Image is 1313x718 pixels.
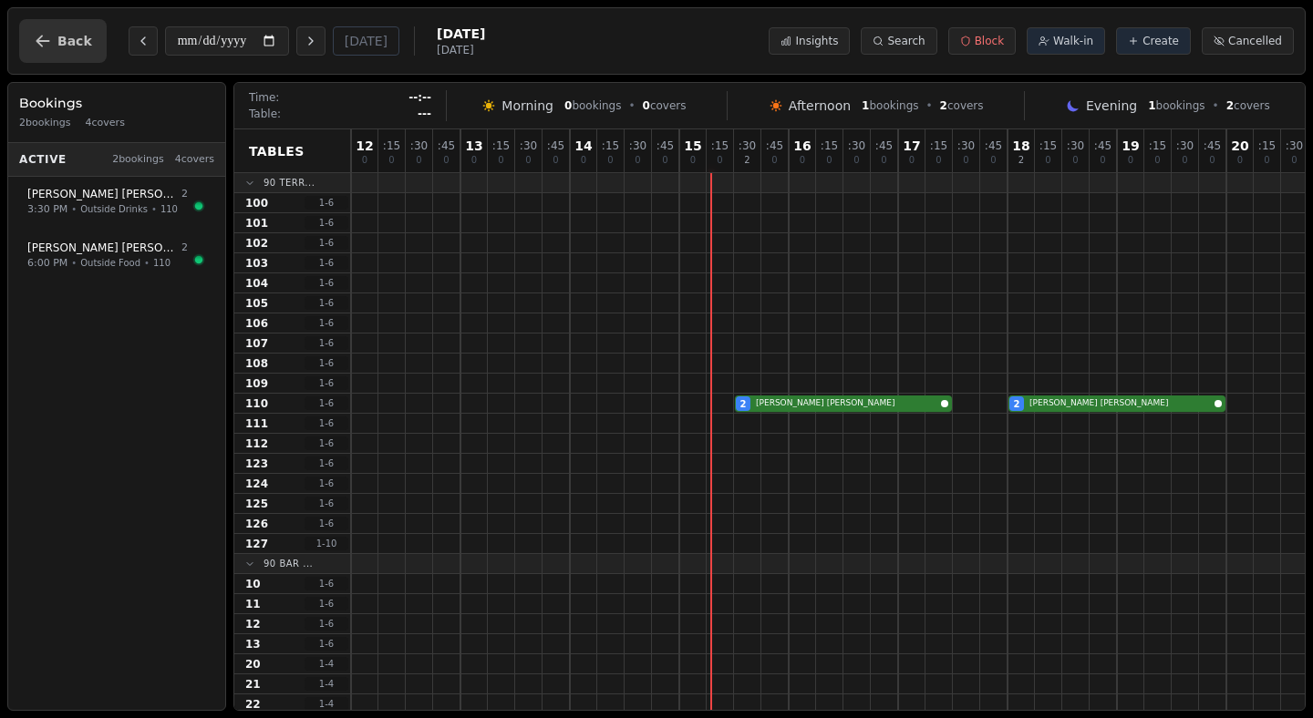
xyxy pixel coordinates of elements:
[27,256,67,272] span: 6:00 PM
[19,116,71,131] span: 2 bookings
[1209,156,1215,165] span: 0
[862,99,869,112] span: 1
[245,356,268,371] span: 108
[1237,156,1243,165] span: 0
[744,156,750,165] span: 2
[826,156,832,165] span: 0
[662,156,667,165] span: 0
[305,396,348,410] span: 1 - 6
[574,139,592,152] span: 14
[71,202,77,216] span: •
[1053,34,1093,48] span: Walk-in
[1148,98,1204,113] span: bookings
[564,99,572,112] span: 0
[1045,156,1050,165] span: 0
[80,256,140,270] span: Outside Food
[305,477,348,490] span: 1 - 6
[1149,140,1166,151] span: : 15
[862,98,918,113] span: bookings
[16,231,218,281] button: [PERSON_NAME] [PERSON_NAME]26:00 PM•Outside Food•110
[19,94,214,112] h3: Bookings
[769,27,850,55] button: Insights
[887,34,925,48] span: Search
[1039,140,1057,151] span: : 15
[957,140,975,151] span: : 30
[305,697,348,711] span: 1 - 4
[245,597,261,611] span: 11
[305,196,348,210] span: 1 - 6
[717,156,722,165] span: 0
[16,177,218,227] button: [PERSON_NAME] [PERSON_NAME]23:30 PM•Outside Drinks•110
[305,657,348,671] span: 1 - 4
[795,34,838,48] span: Insights
[1116,27,1191,55] button: Create
[305,296,348,310] span: 1 - 6
[1264,156,1269,165] span: 0
[388,156,394,165] span: 0
[305,517,348,530] span: 1 - 6
[465,139,482,152] span: 13
[501,97,553,115] span: Morning
[547,140,564,151] span: : 45
[881,156,886,165] span: 0
[821,140,838,151] span: : 15
[739,140,756,151] span: : 30
[628,98,635,113] span: •
[249,142,305,160] span: Tables
[71,256,77,270] span: •
[1204,140,1221,151] span: : 45
[305,376,348,390] span: 1 - 6
[305,336,348,350] span: 1 - 6
[19,19,107,63] button: Back
[1231,139,1248,152] span: 20
[1291,156,1297,165] span: 0
[1228,34,1282,48] span: Cancelled
[416,156,421,165] span: 0
[160,202,178,216] span: 110
[305,256,348,270] span: 1 - 6
[643,98,687,113] span: covers
[861,27,936,55] button: Search
[1128,156,1133,165] span: 0
[57,35,92,47] span: Back
[789,97,851,115] span: Afternoon
[245,517,268,531] span: 126
[27,241,178,255] span: [PERSON_NAME] [PERSON_NAME]
[264,557,313,570] span: 90 Bar ...
[305,617,348,631] span: 1 - 6
[356,139,373,152] span: 12
[245,276,268,291] span: 104
[245,436,268,451] span: 112
[80,202,148,216] span: Outside Drinks
[27,187,178,201] span: [PERSON_NAME] [PERSON_NAME]
[581,156,586,165] span: 0
[684,139,701,152] span: 15
[1213,98,1219,113] span: •
[153,256,171,270] span: 110
[305,316,348,330] span: 1 - 6
[438,140,455,151] span: : 45
[1100,156,1105,165] span: 0
[990,156,996,165] span: 0
[305,577,348,590] span: 1 - 6
[245,416,268,431] span: 111
[333,26,399,56] button: [DATE]
[27,202,67,218] span: 3:30 PM
[305,276,348,290] span: 1 - 6
[362,156,367,165] span: 0
[418,107,431,121] span: ---
[1226,98,1270,113] span: covers
[963,156,968,165] span: 0
[245,256,268,271] span: 103
[975,34,1004,48] span: Block
[443,156,449,165] span: 0
[245,456,268,471] span: 123
[771,156,777,165] span: 0
[245,657,261,672] span: 20
[245,196,268,210] span: 100
[249,90,279,105] span: Time:
[1202,27,1294,55] button: Cancelled
[245,216,268,231] span: 101
[245,296,268,311] span: 105
[711,140,729,151] span: : 15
